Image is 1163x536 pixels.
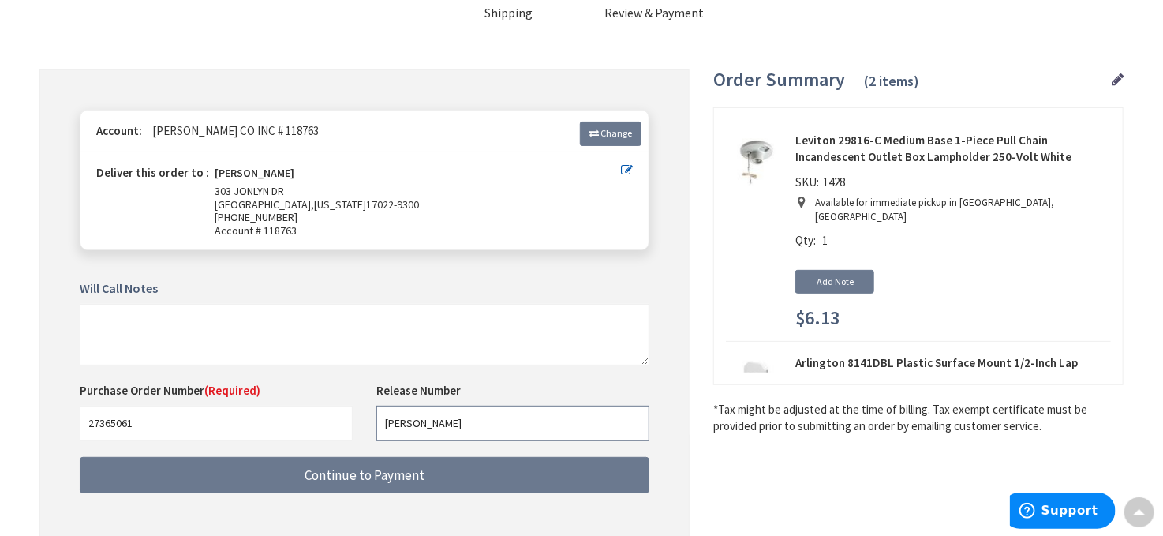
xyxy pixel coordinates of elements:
[795,196,1103,225] p: Available for immediate pickup in [GEOGRAPHIC_DATA], [GEOGRAPHIC_DATA]
[314,197,366,212] span: [US_STATE]
[819,174,849,189] span: 1428
[144,123,319,138] span: [PERSON_NAME] CO INC # 118763
[80,382,260,399] label: Purchase Order Number
[215,167,294,185] strong: [PERSON_NAME]
[80,406,353,441] input: Purchase Order Number
[376,406,649,441] input: Release Number
[1010,493,1116,532] iframe: Opens a widget where you can find more information
[580,122,641,145] a: Change
[215,197,314,212] span: [GEOGRAPHIC_DATA],
[822,233,828,248] span: 1
[732,361,781,410] img: Arlington 8141DBL Plastic Surface Mount 1/2-Inch Lap Double Siding Mounting Kit With Built-In Box
[215,224,621,238] span: Account # 118763
[795,354,1111,388] strong: Arlington 8141DBL Plastic Surface Mount 1/2-Inch Lap Double Siding Mounting Kit With Built-In Box
[215,210,297,224] span: [PHONE_NUMBER]
[366,197,419,212] span: 17022-9300
[96,165,209,180] strong: Deliver this order to :
[795,174,849,196] div: SKU:
[80,457,649,494] button: Continue to Payment
[96,123,142,138] strong: Account:
[795,308,840,328] span: $6.13
[864,72,919,90] span: (2 items)
[795,132,1111,166] strong: Leviton 29816-C Medium Base 1-Piece Pull Chain Incandescent Outlet Box Lampholder 250-Volt White
[376,382,461,399] label: Release Number
[713,67,845,92] span: Order Summary
[204,383,260,398] span: (Required)
[795,233,813,248] span: Qty
[732,138,781,187] img: Leviton 29816-C Medium Base 1-Piece Pull Chain Incandescent Outlet Box Lampholder 250-Volt White
[215,184,284,198] span: 303 JONLYN DR
[305,467,424,484] span: Continue to Payment
[600,127,632,139] span: Change
[713,401,1124,435] : *Tax might be adjusted at the time of billing. Tax exempt certificate must be provided prior to s...
[80,280,158,296] span: Will Call Notes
